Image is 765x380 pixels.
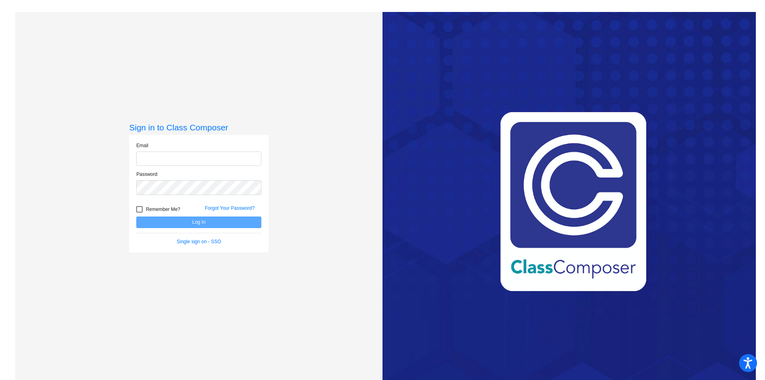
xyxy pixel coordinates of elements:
h3: Sign in to Class Composer [129,122,269,132]
a: Forgot Your Password? [205,205,255,211]
span: Remember Me? [146,205,180,214]
a: Single sign on - SSO [177,239,221,244]
label: Email [136,142,148,149]
label: Password [136,171,157,178]
button: Log In [136,217,261,228]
